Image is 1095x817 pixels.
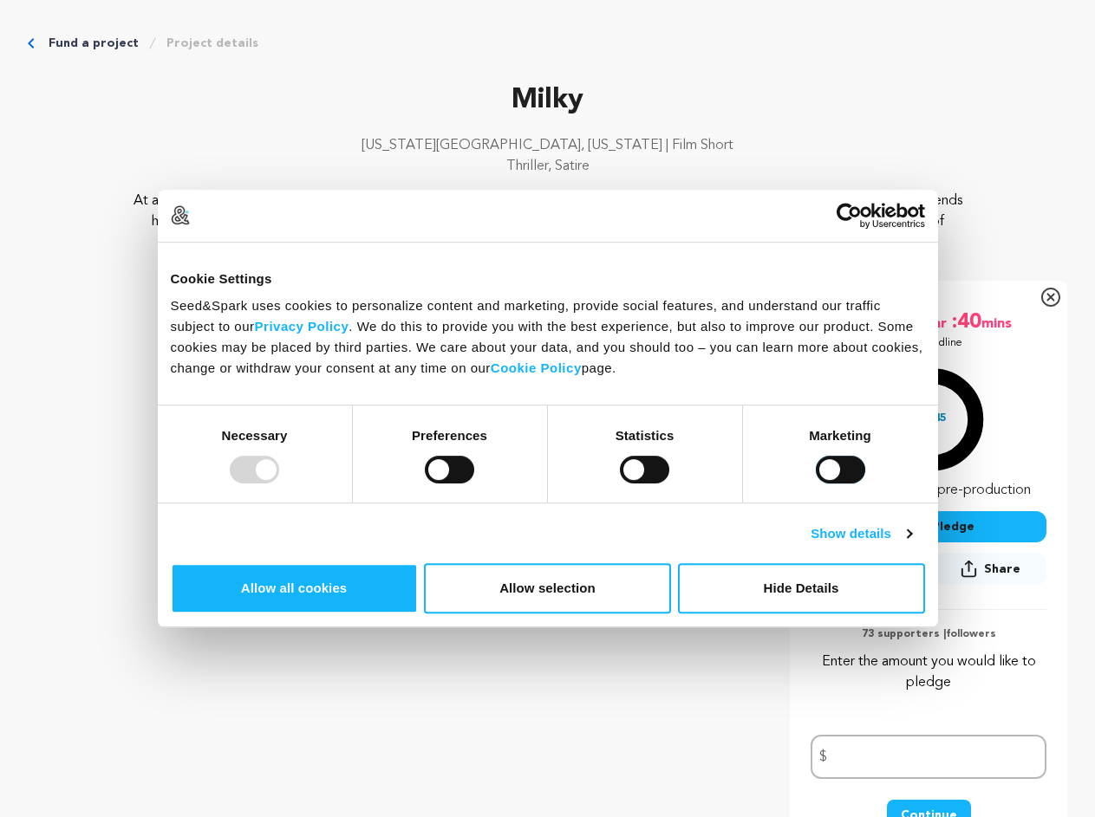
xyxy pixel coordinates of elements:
[984,561,1020,578] span: Share
[491,360,582,375] a: Cookie Policy
[132,191,963,253] p: At a glossy sustainability launch, a climate activist becomes the face of a 'cruelty-free' milk b...
[773,203,925,229] a: Usercentrics Cookiebot - opens in a new window
[950,308,981,336] span: :40
[28,35,1067,52] div: Breadcrumb
[981,308,1015,336] span: mins
[171,269,925,289] div: Cookie Settings
[811,652,1046,693] p: Enter the amount you would like to pledge
[424,563,671,613] button: Allow selection
[412,428,487,443] strong: Preferences
[171,295,925,379] div: Seed&Spark uses cookies to personalize content and marketing, provide social features, and unders...
[934,553,1046,592] span: Share
[934,553,1046,585] button: Share
[171,205,190,224] img: logo
[811,523,911,544] a: Show details
[255,319,349,334] a: Privacy Policy
[222,428,288,443] strong: Necessary
[678,563,925,613] button: Hide Details
[49,35,139,52] a: Fund a project
[28,156,1067,177] p: Thriller, Satire
[811,627,1046,641] p: 73 supporters | followers
[933,308,950,336] span: hr
[28,80,1067,121] p: Milky
[171,563,418,613] button: Allow all cookies
[166,35,258,52] a: Project details
[28,135,1067,156] p: [US_STATE][GEOGRAPHIC_DATA], [US_STATE] | Film Short
[809,428,871,443] strong: Marketing
[616,428,675,443] strong: Statistics
[819,747,827,768] span: $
